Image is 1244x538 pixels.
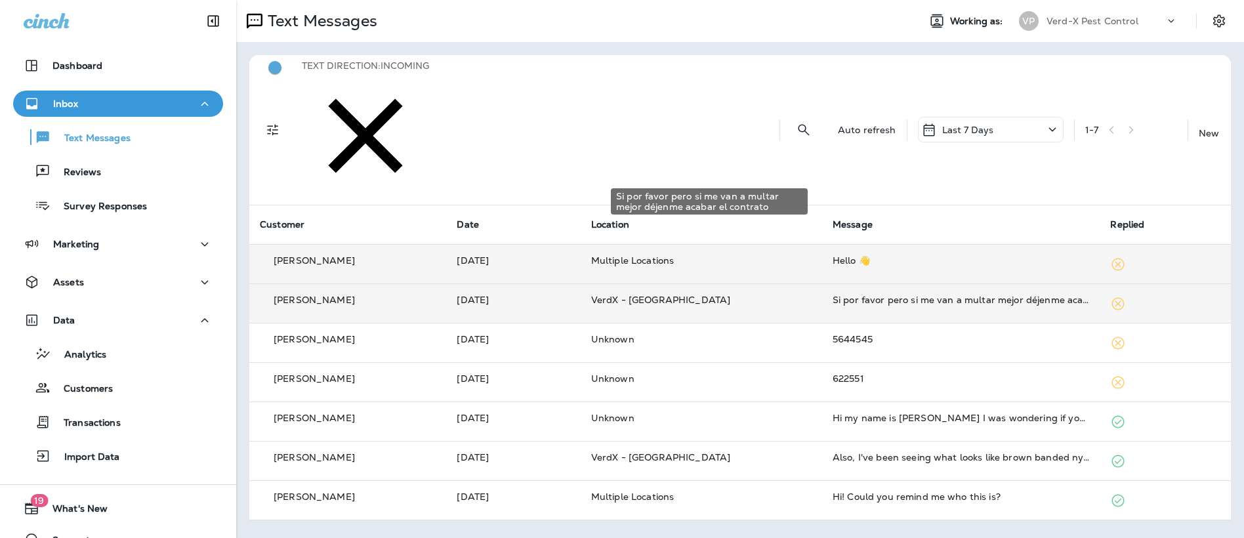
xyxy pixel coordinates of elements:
[13,52,223,79] button: Dashboard
[274,372,355,385] p: [PERSON_NAME]
[833,254,1090,267] div: Hello 👋
[591,372,812,385] p: This customer does not have a last location and the phone number they messaged is not assigned to...
[51,417,121,430] p: Transactions
[274,411,355,424] p: [PERSON_NAME]
[51,201,147,213] p: Survey Responses
[457,333,570,346] p: Oct 8, 2025 07:58 PM
[833,490,1090,503] div: Hi! Could you remind me who this is?
[274,254,355,267] p: [PERSON_NAME]
[13,442,223,470] button: Import Data
[838,125,896,135] p: Auto refresh
[13,307,223,333] button: Data
[53,98,78,109] p: Inbox
[591,451,731,463] span: VerdX - [GEOGRAPHIC_DATA]
[13,374,223,402] button: Customers
[53,277,84,287] p: Assets
[51,349,106,362] p: Analytics
[274,293,355,306] p: [PERSON_NAME]
[833,293,1090,306] div: Si por favor pero si me van a multar mejor déjenme acabar el contrato
[950,16,1006,27] span: Working as:
[591,218,629,230] span: Location
[1110,218,1144,230] span: Replied
[274,451,355,464] p: [PERSON_NAME]
[457,218,479,230] span: Date
[13,231,223,257] button: Marketing
[39,503,108,519] span: What's New
[591,411,812,424] p: This customer does not have a last location and the phone number they messaged is not assigned to...
[274,333,355,346] p: [PERSON_NAME]
[1199,128,1219,138] p: New
[1207,9,1231,33] button: Settings
[13,408,223,436] button: Transactions
[457,451,570,464] p: Oct 6, 2025 04:49 PM
[13,123,223,151] button: Text Messages
[591,294,731,306] span: VerdX - [GEOGRAPHIC_DATA]
[53,315,75,325] p: Data
[791,117,817,143] button: Search Messages
[302,60,429,72] span: Text Direction : Incoming
[942,125,994,135] p: Last 7 Days
[591,490,812,503] p: Multiple Locations
[13,269,223,295] button: Assets
[51,133,131,145] p: Text Messages
[611,188,808,215] div: Si por favor pero si me van a multar mejor déjenme acabar el contrato
[51,451,120,464] p: Import Data
[833,451,1090,464] div: Also, I've been seeing what looks like brown banded nymphs in my kitchen and living room
[457,372,570,385] p: Oct 8, 2025 02:54 AM
[1047,16,1138,26] p: Verd-X Pest Control
[591,254,812,267] p: Multiple Locations
[833,218,873,230] span: Message
[833,411,1090,424] div: Hi my name is Jason Finnen I was wondering if you are hiring? I am Class 7 certified
[51,383,113,396] p: Customers
[13,340,223,367] button: Analytics
[260,117,286,143] button: Filters
[13,495,223,522] button: 19What's New
[457,411,570,424] p: Oct 6, 2025 06:18 PM
[1019,11,1039,31] div: VP
[13,91,223,117] button: Inbox
[833,372,1090,385] div: 622551
[274,490,355,503] p: [PERSON_NAME]
[53,239,99,249] p: Marketing
[13,192,223,219] button: Survey Responses
[262,11,377,31] p: Text Messages
[13,157,223,185] button: Reviews
[302,60,429,199] div: Text Direction:Incoming
[195,8,232,34] button: Collapse Sidebar
[52,60,102,71] p: Dashboard
[457,293,570,306] p: Oct 9, 2025 09:08 AM
[457,254,570,267] p: Oct 10, 2025 09:11 AM
[833,333,1090,346] div: 5644545
[30,494,48,507] span: 19
[591,333,812,346] p: This customer does not have a last location and the phone number they messaged is not assigned to...
[51,167,101,179] p: Reviews
[1085,125,1098,135] div: 1 - 7
[457,490,570,503] p: Oct 6, 2025 11:21 AM
[260,218,304,230] span: Customer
